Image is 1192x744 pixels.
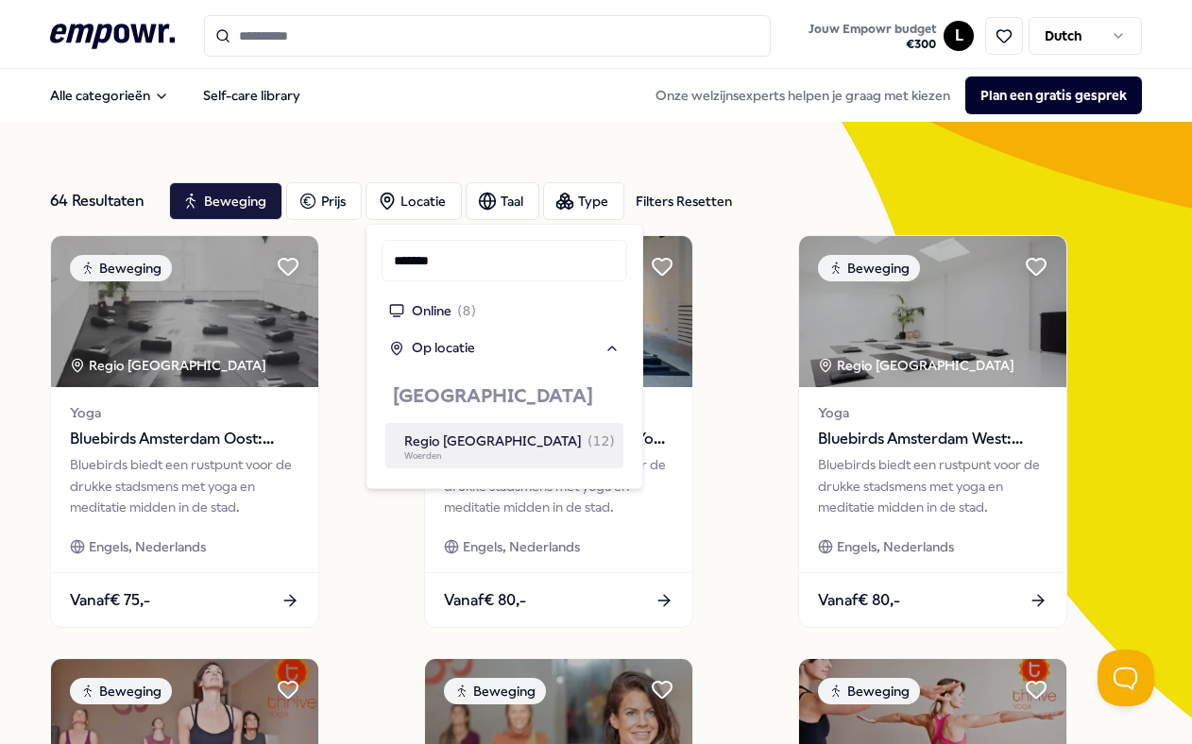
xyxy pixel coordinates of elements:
[70,255,172,281] div: Beweging
[70,427,299,451] span: Bluebirds Amsterdam Oost: Yoga & Welzijn
[818,402,1047,423] span: Yoga
[818,678,920,704] div: Beweging
[818,255,920,281] div: Beweging
[818,427,1047,451] span: Bluebirds Amsterdam West: Yoga & Welzijn
[70,454,299,517] div: Bluebirds biedt een rustpunt voor de drukke stadsmens met yoga en meditatie midden in de stad.
[89,536,206,557] span: Engels, Nederlands
[640,76,1142,114] div: Onze welzijnsexperts helpen je graag met kiezen
[204,15,771,57] input: Search for products, categories or subcategories
[444,678,546,704] div: Beweging
[286,182,362,220] button: Prijs
[457,300,476,321] span: ( 8 )
[818,355,1017,376] div: Regio [GEOGRAPHIC_DATA]
[404,451,441,461] span: Woerden
[1098,650,1154,706] iframe: Help Scout Beacon - Open
[463,536,580,557] span: Engels, Nederlands
[798,235,1067,628] a: package imageBewegingRegio [GEOGRAPHIC_DATA] YogaBluebirds Amsterdam West: Yoga & WelzijnBluebird...
[543,182,624,220] button: Type
[837,536,954,557] span: Engels, Nederlands
[70,355,269,376] div: Regio [GEOGRAPHIC_DATA]
[466,182,539,220] button: Taal
[70,402,299,423] span: Yoga
[801,16,944,56] a: Jouw Empowr budget€300
[799,236,1066,387] img: package image
[35,76,315,114] nav: Main
[188,76,315,114] a: Self-care library
[70,588,150,613] span: Vanaf € 75,-
[587,431,615,451] span: ( 12 )
[366,182,462,220] button: Locatie
[944,21,974,51] button: L
[169,182,282,220] button: Beweging
[51,236,318,387] img: package image
[818,588,900,613] span: Vanaf € 80,-
[50,182,154,220] div: 64 Resultaten
[809,22,936,37] span: Jouw Empowr budget
[35,76,184,114] button: Alle categorieën
[382,366,627,473] div: Suggestions
[50,235,319,628] a: package imageBewegingRegio [GEOGRAPHIC_DATA] YogaBluebirds Amsterdam Oost: Yoga & WelzijnBluebird...
[636,191,732,211] div: Filters Resetten
[70,678,172,704] div: Beweging
[805,18,940,56] button: Jouw Empowr budget€300
[818,454,1047,517] div: Bluebirds biedt een rustpunt voor de drukke stadsmens met yoga en meditatie midden in de stad.
[412,337,475,358] span: Op locatie
[809,37,936,52] span: € 300
[404,431,615,451] div: Regio [GEOGRAPHIC_DATA]
[965,76,1142,114] button: Plan een gratis gesprek
[444,588,526,613] span: Vanaf € 80,-
[412,300,451,321] span: Online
